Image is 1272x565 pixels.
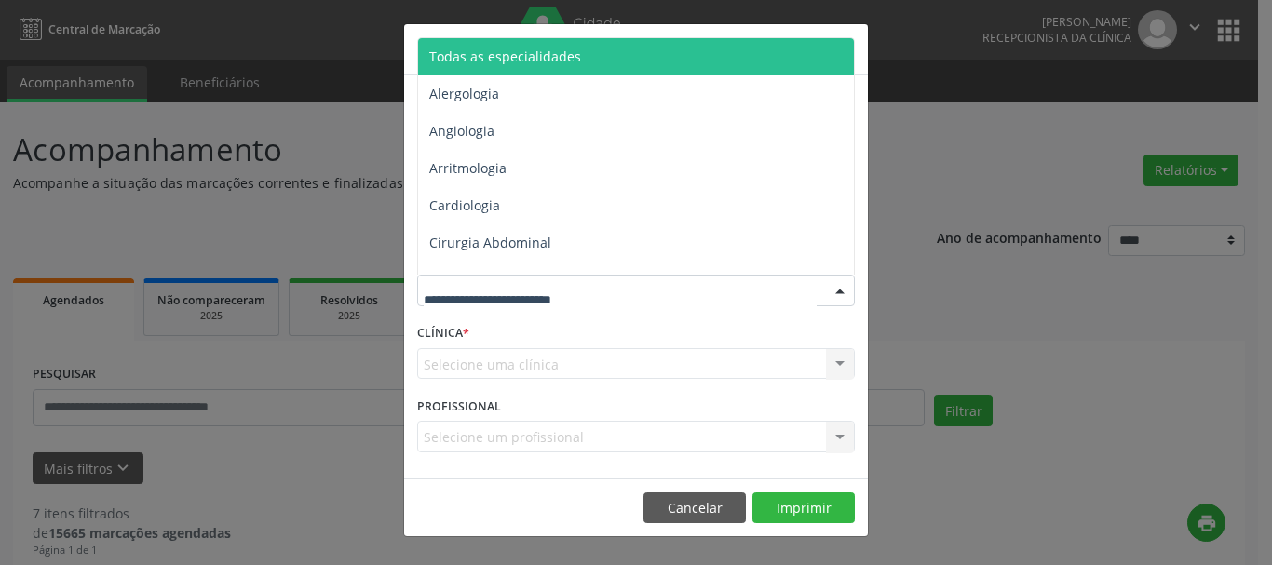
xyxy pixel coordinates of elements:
span: Arritmologia [429,159,507,177]
label: PROFISSIONAL [417,392,501,421]
span: Todas as especialidades [429,47,581,65]
h5: Relatório de agendamentos [417,37,630,61]
span: Cirurgia Abdominal [429,234,551,251]
button: Imprimir [752,492,855,524]
span: Cirurgia Bariatrica [429,271,544,289]
button: Close [831,24,868,70]
label: CLÍNICA [417,319,469,348]
span: Angiologia [429,122,494,140]
span: Cardiologia [429,196,500,214]
span: Alergologia [429,85,499,102]
button: Cancelar [643,492,746,524]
